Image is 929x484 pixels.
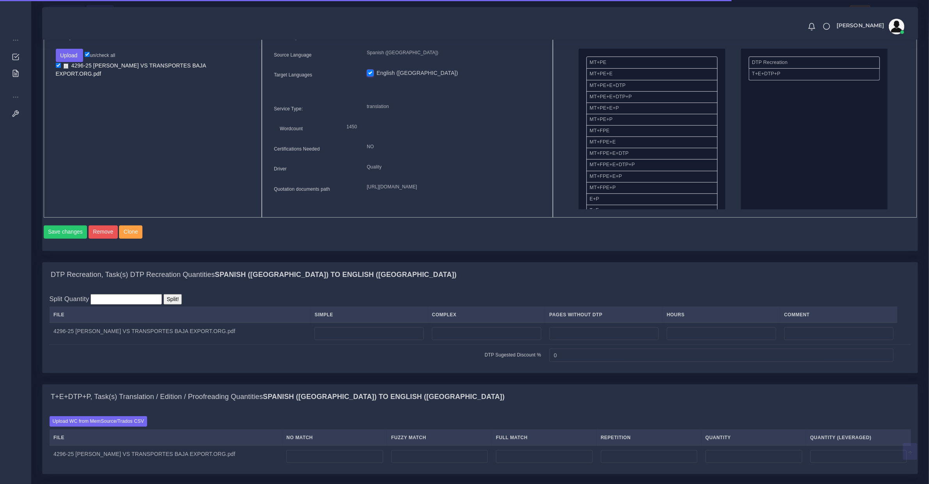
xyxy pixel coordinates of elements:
p: [URL][DOMAIN_NAME] [367,183,541,191]
button: Save changes [44,225,87,239]
th: Pages Without DTP [545,307,663,323]
label: English ([GEOGRAPHIC_DATA]) [377,69,458,77]
label: Upload WC from MemSource/Trados CSV [50,416,147,427]
li: MT+PE+E [586,68,718,80]
th: File [50,430,282,446]
button: Upload [56,49,83,62]
li: MT+FPE+P [586,182,718,194]
li: T+E+DTP+P [749,68,880,80]
label: Target Languages [274,71,312,78]
th: Quantity (Leveraged) [806,430,911,446]
th: Fuzzy Match [387,430,492,446]
li: MT+PE+E+P [586,103,718,114]
th: Full Match [492,430,597,446]
li: E+P [586,193,718,205]
label: Driver [274,165,287,172]
li: MT+FPE+E+DTP [586,148,718,160]
p: Spanish ([GEOGRAPHIC_DATA]) [367,49,541,57]
img: avatar [889,19,904,34]
a: Remove [89,225,119,239]
label: Quotation documents path [274,186,330,193]
li: DTP Recreation [749,57,880,69]
div: DTP Recreation, Task(s) DTP Recreation QuantitiesSpanish ([GEOGRAPHIC_DATA]) TO English ([GEOGRAP... [43,287,918,373]
th: Quantity [702,430,806,446]
div: DTP Recreation, Task(s) DTP Recreation QuantitiesSpanish ([GEOGRAPHIC_DATA]) TO English ([GEOGRAP... [43,262,918,287]
b: Spanish ([GEOGRAPHIC_DATA]) TO English ([GEOGRAPHIC_DATA]) [263,393,505,401]
li: MT+PE [586,57,718,69]
button: Clone [119,225,142,239]
label: Service Type: [274,105,303,112]
th: Repetition [597,430,701,446]
li: MT+FPE+E+DTP+P [586,159,718,171]
p: Quality [367,163,541,171]
b: Spanish ([GEOGRAPHIC_DATA]) TO English ([GEOGRAPHIC_DATA]) [215,271,457,278]
div: T+E+DTP+P, Task(s) Translation / Edition / Proofreading QuantitiesSpanish ([GEOGRAPHIC_DATA]) TO ... [43,409,918,474]
label: un/check all [85,52,115,59]
p: NO [367,143,541,151]
th: Comment [780,307,897,323]
li: MT+FPE+E+P [586,171,718,183]
li: MT+PE+E+DTP+P [586,91,718,103]
label: Wordcount [280,125,303,132]
th: File [50,307,311,323]
a: Clone [119,225,144,239]
li: T+E [586,205,718,216]
button: Remove [89,225,118,239]
h4: DTP Recreation, Task(s) DTP Recreation Quantities [51,271,457,279]
th: Simple [311,307,428,323]
th: Hours [663,307,780,323]
label: Certifications Needed [274,145,320,152]
li: MT+PE+E+DTP [586,80,718,92]
a: [PERSON_NAME]avatar [833,19,907,34]
input: un/check all [85,52,90,57]
a: 4296-25 [PERSON_NAME] VS TRANSPORTES BAJA EXPORT.ORG.pdf [56,62,206,78]
h4: T+E+DTP+P, Task(s) Translation / Edition / Proofreading Quantities [51,393,504,401]
td: 4296-25 [PERSON_NAME] VS TRANSPORTES BAJA EXPORT.ORG.pdf [50,445,282,467]
li: MT+FPE [586,125,718,137]
td: 4296-25 [PERSON_NAME] VS TRANSPORTES BAJA EXPORT.ORG.pdf [50,323,311,344]
th: Complex [428,307,545,323]
p: 1450 [346,123,535,131]
label: DTP Sugested Discount % [485,351,541,358]
label: Source Language [274,51,312,59]
span: [PERSON_NAME] [837,23,885,28]
label: Split Quantity [50,294,89,304]
th: No Match [282,430,387,446]
li: MT+FPE+E [586,137,718,148]
input: Split! [163,294,182,305]
li: MT+PE+P [586,114,718,126]
p: translation [367,103,541,111]
div: T+E+DTP+P, Task(s) Translation / Edition / Proofreading QuantitiesSpanish ([GEOGRAPHIC_DATA]) TO ... [43,385,918,410]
